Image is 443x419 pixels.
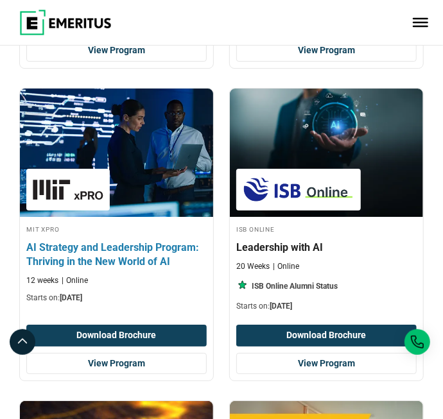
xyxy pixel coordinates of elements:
[26,293,207,304] p: Starts on:
[26,241,207,269] h4: AI Strategy and Leadership Program: Thriving in the New World of AI
[236,353,417,375] a: View Program
[236,223,417,234] h4: ISB Online
[26,275,58,286] p: 12 weeks
[236,241,417,255] h4: Leadership with AI
[243,175,354,204] img: ISB Online
[413,18,428,27] button: Toggle Menu
[236,301,417,312] p: Starts on:
[273,261,299,272] p: Online
[236,261,270,272] p: 20 Weeks
[26,40,207,62] a: View Program
[230,89,423,318] a: AI and Machine Learning Course by ISB Online - August 28, 2025 ISB Online ISB Online Leadership w...
[26,223,207,234] h4: MIT xPRO
[33,175,103,204] img: MIT xPRO
[270,302,292,311] span: [DATE]
[20,89,213,310] a: AI and Machine Learning Course by MIT xPRO - August 28, 2025 MIT xPRO MIT xPRO AI Strategy and Le...
[60,293,82,302] span: [DATE]
[236,40,417,62] a: View Program
[230,89,423,217] img: Leadership with AI | Online AI and Machine Learning Course
[62,275,88,286] p: Online
[10,82,223,223] img: AI Strategy and Leadership Program: Thriving in the New World of AI | Online AI and Machine Learn...
[252,281,338,292] p: ISB Online Alumni Status
[236,325,417,346] button: Download Brochure
[26,325,207,346] button: Download Brochure
[26,353,207,375] a: View Program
